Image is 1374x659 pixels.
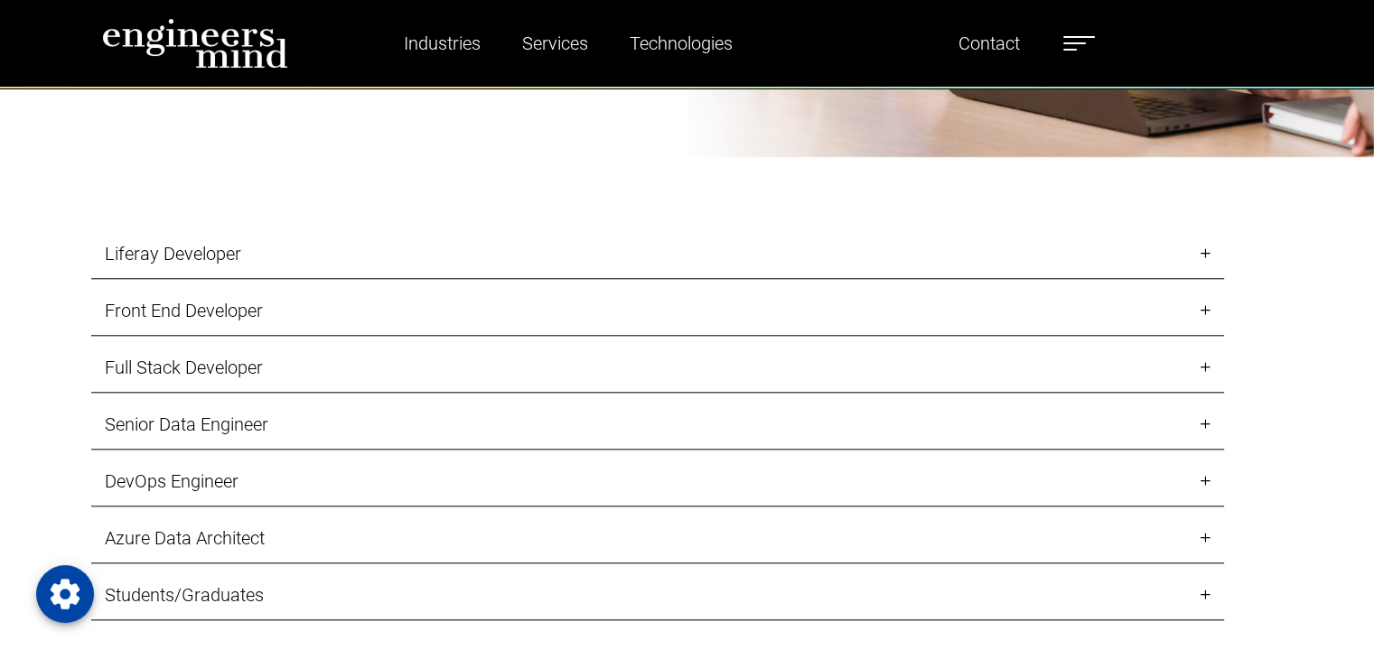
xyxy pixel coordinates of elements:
[91,229,1224,279] a: Liferay Developer
[91,457,1224,506] a: DevOps Engineer
[91,571,1224,620] a: Students/Graduates
[951,23,1027,64] a: Contact
[91,514,1224,563] a: Azure Data Architect
[91,400,1224,450] a: Senior Data Engineer
[91,343,1224,393] a: Full Stack Developer
[622,23,740,64] a: Technologies
[515,23,595,64] a: Services
[397,23,488,64] a: Industries
[91,286,1224,336] a: Front End Developer
[102,18,288,69] img: logo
